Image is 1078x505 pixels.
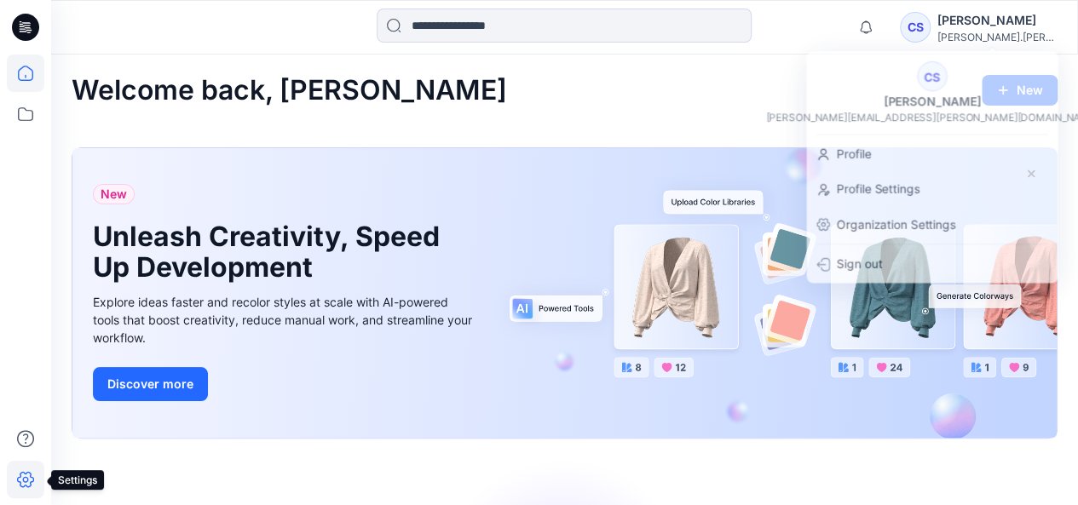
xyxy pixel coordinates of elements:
[837,138,871,169] p: Profile
[93,367,476,401] a: Discover more
[806,138,1058,169] a: Profile
[72,75,507,106] h2: Welcome back, [PERSON_NAME]
[93,293,476,347] div: Explore ideas faster and recolor styles at scale with AI-powered tools that boost creativity, red...
[806,174,1058,205] a: Profile Settings
[837,248,882,279] p: Sign out
[900,12,931,43] div: CS
[101,184,127,204] span: New
[93,367,208,401] button: Discover more
[837,209,956,240] p: Organization Settings
[917,61,947,91] div: CS
[937,31,1057,43] div: [PERSON_NAME].[PERSON_NAME]@blac...
[93,221,451,283] h1: Unleash Creativity, Speed Up Development
[837,174,919,205] p: Profile Settings
[873,91,991,112] div: [PERSON_NAME]
[806,209,1058,240] a: Organization Settings
[937,10,1057,31] div: [PERSON_NAME]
